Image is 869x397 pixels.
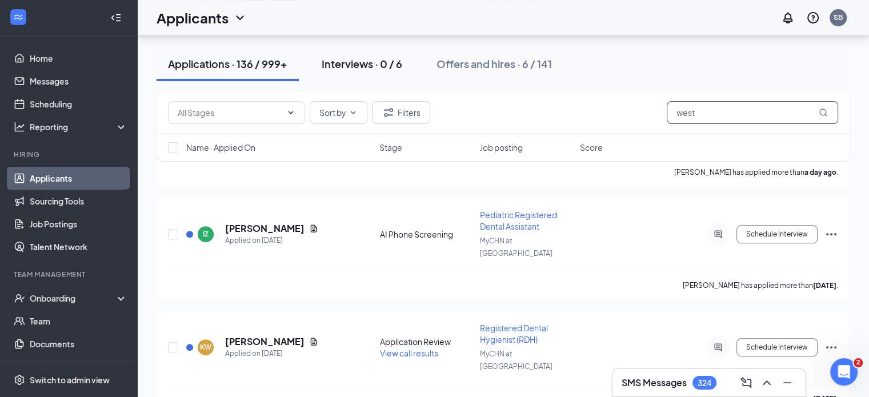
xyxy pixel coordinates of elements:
[806,11,820,25] svg: QuestionInfo
[30,212,127,235] a: Job Postings
[178,106,282,119] input: All Stages
[322,57,402,71] div: Interviews · 0 / 6
[186,142,255,153] span: Name · Applied On
[380,228,473,240] div: AI Phone Screening
[380,336,473,347] div: Application Review
[30,93,127,115] a: Scheduling
[830,358,858,386] iframe: Intercom live chat
[30,310,127,332] a: Team
[225,335,305,348] h5: [PERSON_NAME]
[804,168,836,177] b: a day ago
[480,210,557,231] span: Pediatric Registered Dental Assistant
[480,323,548,344] span: Registered Dental Hygienist (RDH)
[622,376,687,389] h3: SMS Messages
[309,224,318,233] svg: Document
[30,374,110,386] div: Switch to admin view
[200,342,211,352] div: KW
[30,332,127,355] a: Documents
[225,348,318,359] div: Applied on [DATE]
[480,236,552,258] span: MyCHN at [GEOGRAPHIC_DATA]
[758,374,776,392] button: ChevronUp
[480,350,552,371] span: MyCHN at [GEOGRAPHIC_DATA]
[737,374,755,392] button: ComposeMessage
[168,57,287,71] div: Applications · 136 / 999+
[711,343,725,352] svg: ActiveChat
[736,338,818,356] button: Schedule Interview
[30,190,127,212] a: Sourcing Tools
[30,121,128,133] div: Reporting
[110,12,122,23] svg: Collapse
[382,106,395,119] svg: Filter
[349,108,358,117] svg: ChevronDown
[698,378,711,388] div: 324
[13,11,24,23] svg: WorkstreamLogo
[379,142,402,153] span: Stage
[203,229,209,239] div: IZ
[781,11,795,25] svg: Notifications
[30,355,127,378] a: Surveys
[309,337,318,346] svg: Document
[436,57,552,71] div: Offers and hires · 6 / 141
[30,235,127,258] a: Talent Network
[667,101,838,124] input: Search in applications
[819,108,828,117] svg: MagnifyingGlass
[854,358,863,367] span: 2
[30,70,127,93] a: Messages
[14,292,25,304] svg: UserCheck
[30,292,118,304] div: Onboarding
[739,376,753,390] svg: ComposeMessage
[380,348,438,358] span: View call results
[310,101,367,124] button: Sort byChevronDown
[14,374,25,386] svg: Settings
[30,47,127,70] a: Home
[233,11,247,25] svg: ChevronDown
[711,230,725,239] svg: ActiveChat
[14,270,125,279] div: Team Management
[319,109,346,117] span: Sort by
[824,227,838,241] svg: Ellipses
[780,376,794,390] svg: Minimize
[480,142,523,153] span: Job posting
[760,376,774,390] svg: ChevronUp
[834,13,843,22] div: SB
[813,281,836,290] b: [DATE]
[683,280,838,290] p: [PERSON_NAME] has applied more than .
[372,101,430,124] button: Filter Filters
[736,225,818,243] button: Schedule Interview
[157,8,229,27] h1: Applicants
[14,121,25,133] svg: Analysis
[824,340,838,354] svg: Ellipses
[225,235,318,246] div: Applied on [DATE]
[14,150,125,159] div: Hiring
[286,108,295,117] svg: ChevronDown
[225,222,305,235] h5: [PERSON_NAME]
[580,142,603,153] span: Score
[778,374,796,392] button: Minimize
[30,167,127,190] a: Applicants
